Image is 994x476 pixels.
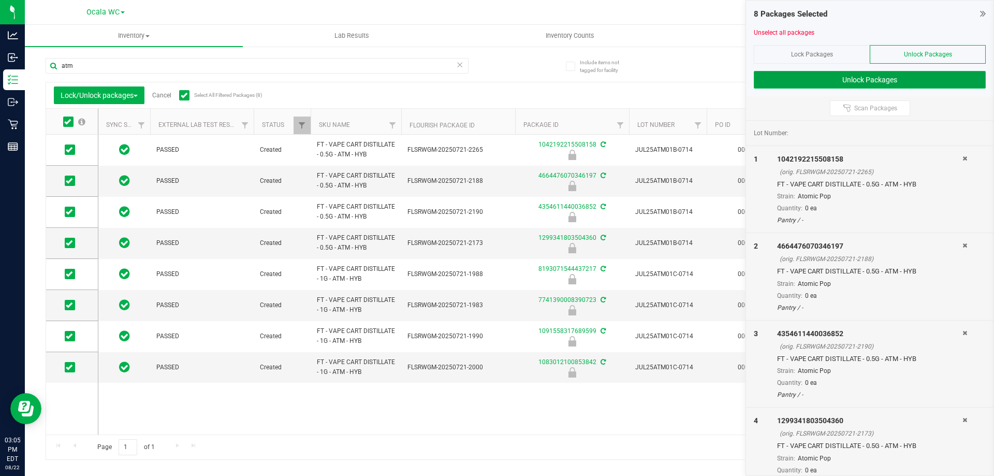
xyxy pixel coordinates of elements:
[798,455,831,462] span: Atomic Pop
[805,292,817,299] span: 0 ea
[119,267,130,281] span: In Sync
[317,264,395,284] span: FT - VAPE CART DISTILLATE - 1G - ATM - HYB
[754,29,814,36] a: Unselect all packages
[407,176,509,186] span: FLSRWGM-20250721-2188
[777,367,795,374] span: Strain:
[777,455,795,462] span: Strain:
[243,25,461,47] a: Lab Results
[599,265,606,272] span: Sync from Compliance System
[715,121,730,128] a: PO ID
[777,390,962,399] div: Pantry / -
[61,91,138,99] span: Lock/Unlock packages
[538,327,596,335] a: 1091558317689599
[532,31,608,40] span: Inventory Counts
[805,467,817,474] span: 0 ea
[194,92,246,98] span: Select All Filtered Packages (8)
[156,145,247,155] span: PASSED
[119,329,130,343] span: In Sync
[738,208,767,215] a: 00001543
[637,121,675,128] a: Lot Number
[8,119,18,129] inline-svg: Retail
[777,303,962,312] div: Pantry / -
[690,117,707,134] a: Filter
[777,328,962,339] div: 4354611440036852
[780,254,962,264] div: (orig. FLSRWGM-20250721-2188)
[599,234,606,241] span: Sync from Compliance System
[738,239,767,247] a: 00001543
[407,331,509,341] span: FLSRWGM-20250721-1990
[407,300,509,310] span: FLSRWGM-20250721-1983
[780,342,962,351] div: (orig. FLSRWGM-20250721-2190)
[904,51,952,58] span: Unlock Packages
[538,234,596,241] a: 1299341803504360
[317,357,395,377] span: FT - VAPE CART DISTILLATE - 1G - ATM - HYB
[156,300,247,310] span: PASSED
[754,128,788,138] span: Lot Number:
[777,441,962,451] div: FT - VAPE CART DISTILLATE - 0.5G - ATM - HYB
[777,379,802,386] span: Quantity:
[738,333,767,340] a: 00001543
[119,142,130,157] span: In Sync
[294,117,311,134] a: Filter
[538,265,596,272] a: 8193071544437217
[538,141,596,148] a: 1042192215508158
[317,171,395,191] span: FT - VAPE CART DISTILLATE - 0.5G - ATM - HYB
[54,86,144,104] button: Lock/Unlock packages
[738,146,767,153] a: 00001543
[754,329,758,338] span: 3
[635,176,700,186] span: JUL25ATM01B-0714
[8,75,18,85] inline-svg: Inventory
[777,415,962,426] div: 1299341803504360
[25,31,243,40] span: Inventory
[260,176,304,186] span: Created
[635,363,700,372] span: JUL25ATM01C-0714
[635,300,700,310] span: JUL25ATM01C-0714
[89,439,163,455] span: Page of 1
[798,280,831,287] span: Atomic Pop
[599,327,606,335] span: Sync from Compliance System
[25,25,243,47] a: Inventory
[738,177,767,184] a: 00001543
[410,122,475,129] a: Flourish Package ID
[514,367,631,378] div: Launch Hold
[514,212,631,222] div: Launch Hold
[156,176,247,186] span: PASSED
[635,331,700,341] span: JUL25ATM01C-0714
[407,269,509,279] span: FLSRWGM-20250721-1988
[260,145,304,155] span: Created
[260,207,304,217] span: Created
[317,233,395,253] span: FT - VAPE CART DISTILLATE - 0.5G - ATM - HYB
[635,207,700,217] span: JUL25ATM01B-0714
[320,31,383,40] span: Lab Results
[738,301,767,309] a: 00001543
[777,179,962,190] div: FT - VAPE CART DISTILLATE - 0.5G - ATM - HYB
[514,274,631,284] div: Launch Hold
[791,51,833,58] span: Lock Packages
[119,174,130,188] span: In Sync
[599,172,606,179] span: Sync from Compliance System
[777,354,962,364] div: FT - VAPE CART DISTILLATE - 0.5G - ATM - HYB
[523,121,559,128] a: Package ID
[5,436,20,464] p: 03:05 PM EDT
[78,118,85,125] span: Select all records on this page
[538,172,596,179] a: 4664476070346197
[456,58,463,71] span: Clear
[777,266,962,277] div: FT - VAPE CART DISTILLATE - 0.5G - ATM - HYB
[407,207,509,217] span: FLSRWGM-20250721-2190
[754,71,986,89] button: Unlock Packages
[260,331,304,341] span: Created
[538,358,596,366] a: 1083012100853842
[599,203,606,210] span: Sync from Compliance System
[780,167,962,177] div: (orig. FLSRWGM-20250721-2265)
[514,181,631,191] div: Launch Hold
[156,269,247,279] span: PASSED
[777,467,802,474] span: Quantity:
[514,243,631,253] div: Launch Hold
[805,379,817,386] span: 0 ea
[119,236,130,250] span: In Sync
[777,154,962,165] div: 1042192215508158
[152,92,171,99] a: Cancel
[599,296,606,304] span: Sync from Compliance System
[777,280,795,287] span: Strain:
[260,363,304,372] span: Created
